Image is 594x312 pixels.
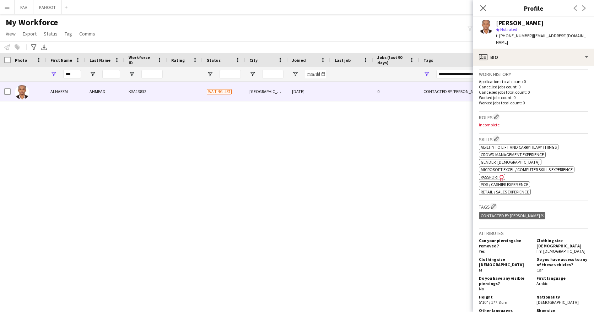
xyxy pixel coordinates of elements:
h5: Nationality [536,294,588,300]
span: View [6,31,16,37]
span: Tags [423,58,433,63]
h5: Clothing size [DEMOGRAPHIC_DATA] [536,238,588,248]
button: Open Filter Menu [90,71,96,77]
div: [PERSON_NAME] [496,20,544,26]
span: Rating [171,58,185,63]
span: No [479,286,484,291]
span: First Name [50,58,72,63]
span: Jobs (last 90 days) [377,55,406,65]
h5: Height [479,294,531,300]
input: First Name Filter Input [63,70,81,78]
span: t. [PHONE_NUMBER] [496,33,533,38]
span: Microsoft Excel / Computer skills experience [481,167,573,172]
span: Waiting list [207,89,232,94]
p: Applications total count: 0 [479,79,588,84]
span: Export [23,31,37,37]
div: CONTACTED BY [PERSON_NAME] [479,212,545,219]
div: Bio [473,49,594,66]
h3: Attributes [479,230,588,236]
input: City Filter Input [262,70,283,78]
span: City [249,58,258,63]
span: Status [207,58,221,63]
h3: Skills [479,135,588,143]
span: M [479,267,482,273]
a: Tag [62,29,75,38]
span: I'm [DEMOGRAPHIC_DATA] [536,248,585,254]
button: Open Filter Menu [423,71,430,77]
img: ALNAEEM AHMEAD [15,85,29,99]
span: Last Name [90,58,110,63]
div: [GEOGRAPHIC_DATA] [245,82,288,101]
div: ALNAEEM [46,82,85,101]
button: RAA [15,0,33,14]
h5: Do you have access to any of these vehicles? [536,257,588,267]
button: Open Filter Menu [292,71,298,77]
button: Open Filter Menu [50,71,57,77]
span: Arabic [536,281,548,286]
span: Retail / Sales experience [481,189,529,195]
a: Status [41,29,60,38]
button: KAHOOT [33,0,62,14]
span: Passport [481,174,499,180]
span: Yes [479,248,485,254]
span: Not rated [500,27,517,32]
button: Open Filter Menu [207,71,213,77]
h5: Clothing size [DEMOGRAPHIC_DATA] [479,257,531,267]
div: KSA13832 [124,82,167,101]
a: View [3,29,18,38]
h3: Roles [479,113,588,121]
h3: Work history [479,71,588,77]
input: Last Name Filter Input [102,70,120,78]
span: Joined [292,58,306,63]
div: 0 [373,82,419,101]
button: Open Filter Menu [129,71,135,77]
span: 5'10" / 177.8 cm [479,300,507,305]
input: Workforce ID Filter Input [141,70,163,78]
span: Photo [15,58,27,63]
div: [DATE] [288,82,330,101]
h3: Tags [479,203,588,210]
a: Comms [76,29,98,38]
h3: Profile [473,4,594,13]
app-action-btn: Export XLSX [40,43,48,51]
span: | [EMAIL_ADDRESS][DOMAIN_NAME] [496,33,586,45]
p: Incomplete [479,122,588,127]
app-action-btn: Advanced filters [29,43,38,51]
input: Joined Filter Input [305,70,326,78]
span: POS / Cashier experience [481,182,528,187]
p: Cancelled jobs count: 0 [479,84,588,89]
h5: Can your piercings be removed? [479,238,531,248]
div: AHMEAD [85,82,124,101]
span: Status [44,31,58,37]
span: Workforce ID [129,55,154,65]
p: Worked jobs total count: 0 [479,100,588,105]
h5: Do you have any visible piercings? [479,275,531,286]
input: Status Filter Input [220,70,241,78]
span: [DEMOGRAPHIC_DATA] [536,300,579,305]
p: Worked jobs count: 0 [479,95,588,100]
p: Cancelled jobs total count: 0 [479,89,588,95]
span: Ability to lift and carry heavy things [481,144,557,150]
span: My Workforce [6,17,58,28]
button: Open Filter Menu [249,71,256,77]
h5: First language [536,275,588,281]
span: Last job [335,58,351,63]
span: Car [536,267,543,273]
a: Export [20,29,39,38]
span: Comms [79,31,95,37]
span: Tag [65,31,72,37]
span: Gender: [DEMOGRAPHIC_DATA] [481,159,540,165]
span: Crowd management experience [481,152,544,157]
